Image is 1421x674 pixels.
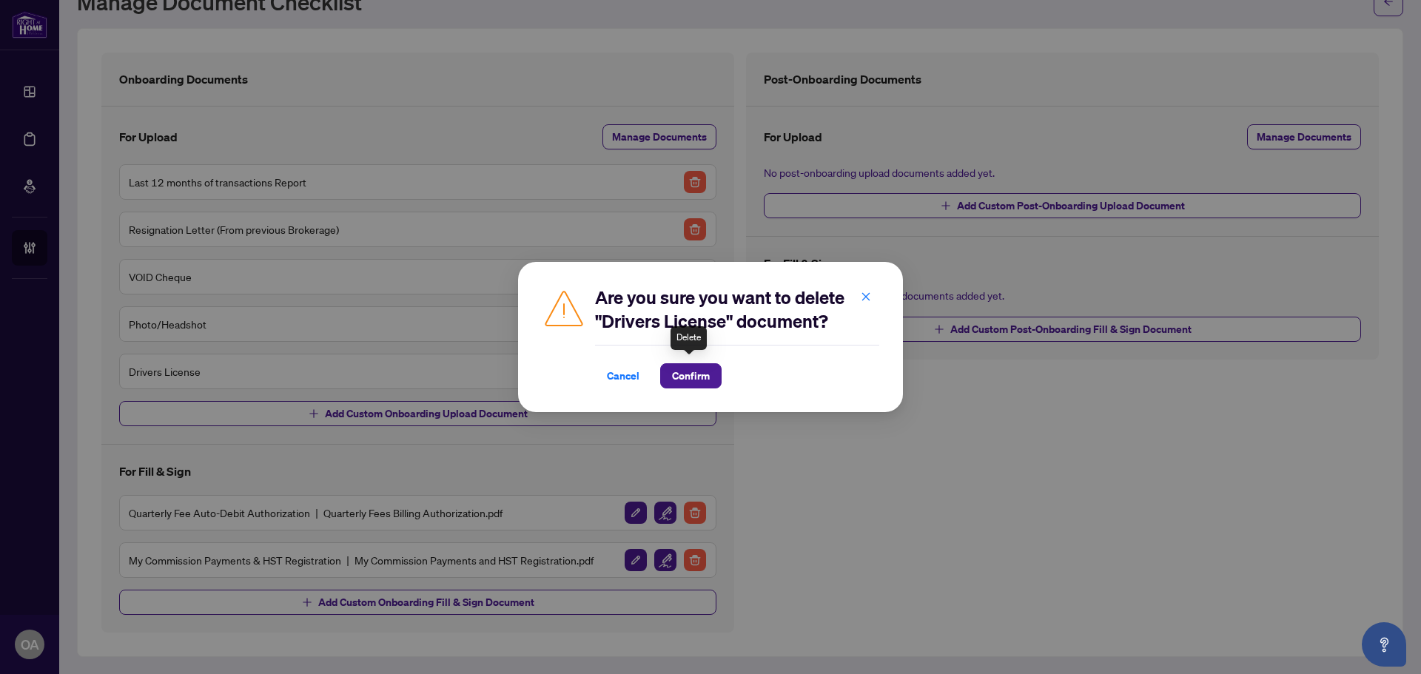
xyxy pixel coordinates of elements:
[1362,622,1406,667] button: Open asap
[595,363,651,388] button: Cancel
[660,363,722,388] button: Confirm
[607,364,639,388] span: Cancel
[595,286,879,333] h2: Are you sure you want to delete "Drivers License" document?
[861,291,871,302] span: close
[672,364,710,388] span: Confirm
